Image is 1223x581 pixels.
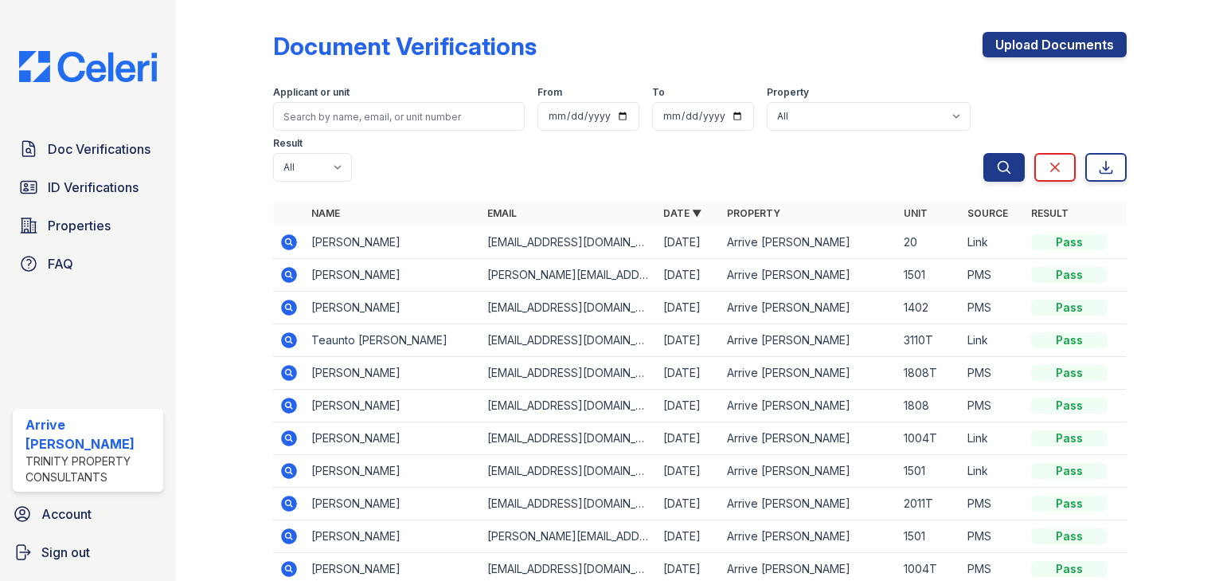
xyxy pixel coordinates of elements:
td: [PERSON_NAME] [305,259,481,292]
td: [DATE] [657,357,721,390]
td: [PERSON_NAME] [305,422,481,455]
td: Link [961,455,1025,488]
td: [DATE] [657,226,721,259]
td: [EMAIL_ADDRESS][DOMAIN_NAME] [481,226,657,259]
a: Properties [13,210,163,241]
td: [PERSON_NAME] [305,390,481,422]
input: Search by name, email, or unit number [273,102,525,131]
td: Link [961,422,1025,455]
td: [EMAIL_ADDRESS][DOMAIN_NAME] [481,292,657,324]
div: Pass [1031,267,1108,283]
a: Name [311,207,340,219]
td: [PERSON_NAME] [305,357,481,390]
td: 1808 [897,390,961,422]
td: [DATE] [657,455,721,488]
td: [DATE] [657,292,721,324]
a: Upload Documents [983,32,1127,57]
span: Properties [48,216,111,235]
td: 1004T [897,422,961,455]
td: [EMAIL_ADDRESS][DOMAIN_NAME] [481,390,657,422]
td: Teaunto [PERSON_NAME] [305,324,481,357]
td: [DATE] [657,488,721,520]
td: Link [961,324,1025,357]
td: Arrive [PERSON_NAME] [721,259,897,292]
td: [DATE] [657,422,721,455]
a: Result [1031,207,1069,219]
td: Arrive [PERSON_NAME] [721,226,897,259]
td: 1501 [897,455,961,488]
td: 1501 [897,520,961,553]
a: Unit [904,207,928,219]
label: Applicant or unit [273,86,350,99]
div: Pass [1031,332,1108,348]
a: Email [487,207,517,219]
label: Property [767,86,809,99]
span: Doc Verifications [48,139,150,159]
div: Pass [1031,398,1108,414]
td: Arrive [PERSON_NAME] [721,390,897,422]
td: Link [961,226,1025,259]
div: Pass [1031,234,1108,250]
label: From [537,86,562,99]
td: [EMAIL_ADDRESS][DOMAIN_NAME] [481,422,657,455]
td: Arrive [PERSON_NAME] [721,488,897,520]
td: [PERSON_NAME] [305,488,481,520]
td: Arrive [PERSON_NAME] [721,520,897,553]
td: [DATE] [657,324,721,357]
span: ID Verifications [48,178,139,197]
td: [PERSON_NAME][EMAIL_ADDRESS][PERSON_NAME][DOMAIN_NAME] [481,259,657,292]
div: Pass [1031,365,1108,381]
label: Result [273,137,303,150]
div: Pass [1031,430,1108,446]
a: Account [6,498,170,530]
a: Date ▼ [663,207,701,219]
a: Doc Verifications [13,133,163,165]
td: [EMAIL_ADDRESS][DOMAIN_NAME] [481,488,657,520]
td: 2011T [897,488,961,520]
td: Arrive [PERSON_NAME] [721,422,897,455]
td: [PERSON_NAME][EMAIL_ADDRESS][DOMAIN_NAME] [481,520,657,553]
a: FAQ [13,248,163,280]
div: Trinity Property Consultants [25,453,157,485]
td: [PERSON_NAME] [305,226,481,259]
td: [DATE] [657,259,721,292]
td: 1402 [897,292,961,324]
span: Sign out [41,543,90,562]
td: [DATE] [657,390,721,422]
div: Pass [1031,496,1108,512]
td: [PERSON_NAME] [305,520,481,553]
td: PMS [961,488,1025,520]
td: Arrive [PERSON_NAME] [721,324,897,357]
div: Pass [1031,300,1108,316]
div: Arrive [PERSON_NAME] [25,415,157,453]
a: ID Verifications [13,171,163,203]
td: Arrive [PERSON_NAME] [721,455,897,488]
td: PMS [961,259,1025,292]
a: Sign out [6,536,170,568]
span: FAQ [48,254,73,273]
td: 1501 [897,259,961,292]
td: 1808T [897,357,961,390]
a: Property [727,207,780,219]
td: 3110T [897,324,961,357]
td: [DATE] [657,520,721,553]
label: To [652,86,665,99]
td: Arrive [PERSON_NAME] [721,292,897,324]
span: Account [41,504,92,524]
td: Arrive [PERSON_NAME] [721,357,897,390]
img: CE_Logo_Blue-a8612792a0a2168367f1c8372b55b34899dd931a85d93a1a3d3e32e68fde9ad4.png [6,51,170,82]
td: [PERSON_NAME] [305,455,481,488]
div: Document Verifications [273,32,537,61]
td: PMS [961,390,1025,422]
div: Pass [1031,463,1108,479]
td: [EMAIL_ADDRESS][DOMAIN_NAME] [481,357,657,390]
a: Source [967,207,1008,219]
div: Pass [1031,528,1108,544]
td: 20 [897,226,961,259]
td: PMS [961,520,1025,553]
td: [EMAIL_ADDRESS][DOMAIN_NAME] [481,324,657,357]
td: [EMAIL_ADDRESS][DOMAIN_NAME] [481,455,657,488]
td: [PERSON_NAME] [305,292,481,324]
td: PMS [961,357,1025,390]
